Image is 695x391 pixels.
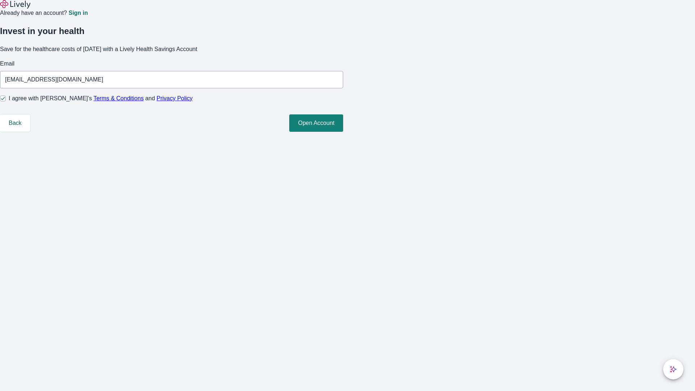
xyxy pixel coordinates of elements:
a: Sign in [68,10,88,16]
button: Open Account [289,114,343,132]
a: Privacy Policy [157,95,193,101]
svg: Lively AI Assistant [670,366,677,373]
button: chat [663,359,683,379]
span: I agree with [PERSON_NAME]’s and [9,94,193,103]
a: Terms & Conditions [93,95,144,101]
